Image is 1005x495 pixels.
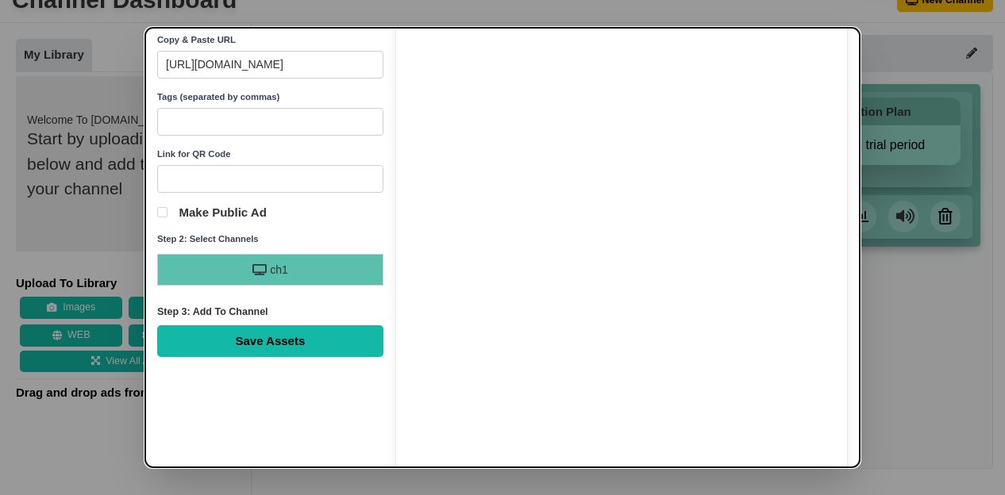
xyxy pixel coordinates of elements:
label: Make Public Ad [157,205,383,221]
div: ch1 [157,254,383,286]
input: http://www.SignStream.NET [157,51,383,79]
input: Save Assets [157,325,383,357]
label: Copy & Paste URL [157,33,383,48]
label: Step 2: Select Channels [157,232,383,247]
div: Step 3: Add To Channel [157,305,383,320]
label: Tags (separated by commas) [157,90,383,105]
input: Make Public Ad [157,207,167,217]
label: Link for QR Code [157,148,383,162]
